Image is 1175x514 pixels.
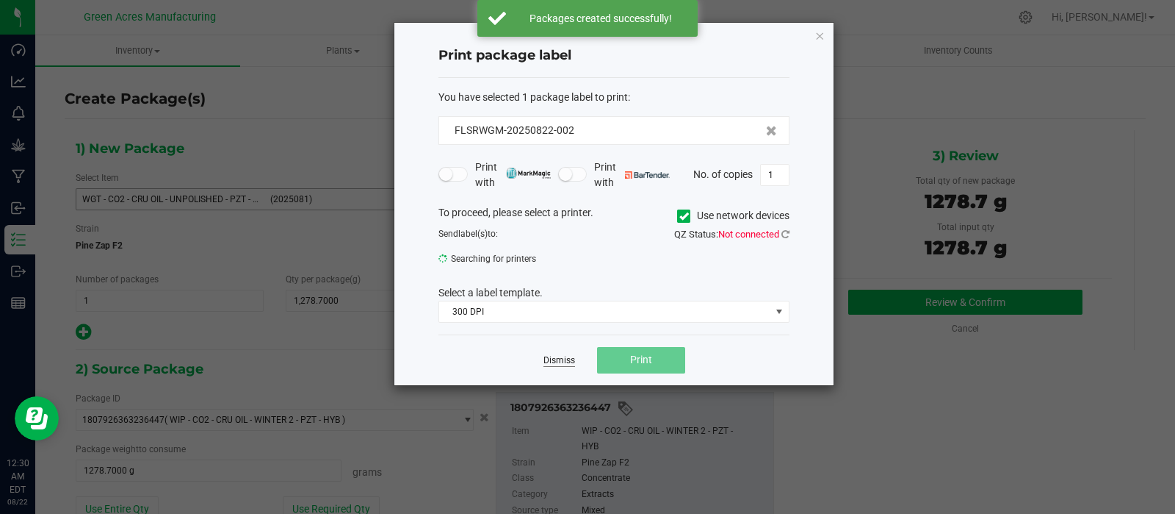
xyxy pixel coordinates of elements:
span: Searching for printers [438,248,603,270]
a: Dismiss [543,354,575,367]
button: Print [597,347,685,374]
span: Print with [594,160,670,190]
span: Print [630,354,652,365]
span: No. of copies [693,168,753,179]
span: FLSRWGM-20250822-002 [455,124,574,136]
span: label(s) [458,229,488,239]
div: Select a label template. [427,285,800,301]
span: 300 DPI [439,301,770,322]
div: To proceed, please select a printer. [427,205,800,227]
span: Print with [475,160,551,190]
span: You have selected 1 package label to print [438,91,628,103]
span: QZ Status: [674,229,789,240]
img: bartender.png [625,171,670,179]
iframe: Resource center [15,396,59,440]
div: : [438,90,789,105]
label: Use network devices [677,208,789,224]
div: Packages created successfully! [514,11,687,26]
h4: Print package label [438,46,789,65]
span: Not connected [718,229,779,240]
span: Send to: [438,229,498,239]
img: mark_magic_cybra.png [506,168,551,179]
